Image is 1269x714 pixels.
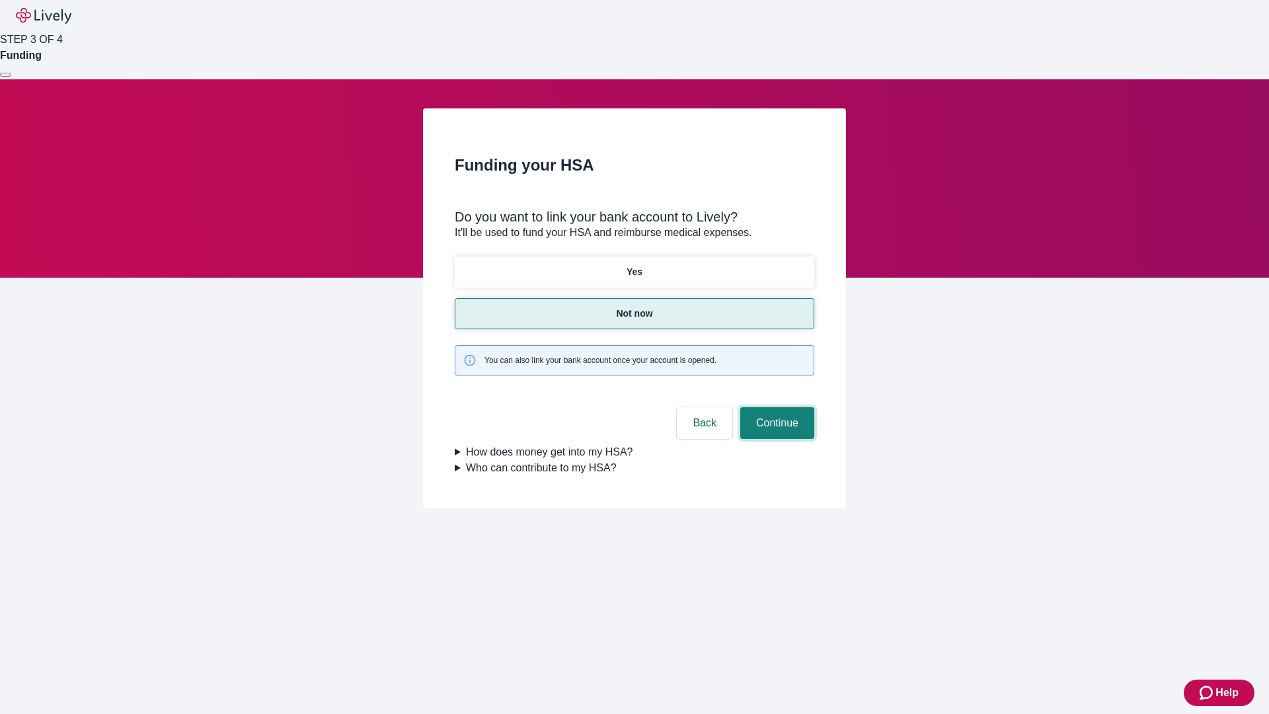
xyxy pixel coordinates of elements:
summary: Who can contribute to my HSA? [455,460,814,476]
button: Not now [455,298,814,329]
p: Yes [627,265,642,279]
button: Back [677,407,732,439]
p: It'll be used to fund your HSA and reimburse medical expenses. [455,225,814,241]
h2: Funding your HSA [455,153,814,177]
summary: How does money get into my HSA? [455,444,814,460]
img: Lively [16,8,71,24]
button: Zendesk support iconHelp [1184,680,1254,706]
button: Yes [455,257,814,288]
span: You can also link your bank account once your account is opened. [484,354,716,366]
span: Help [1215,685,1239,701]
svg: Zendesk support icon [1200,685,1215,701]
p: Not now [616,307,652,321]
div: Do you want to link your bank account to Lively? [455,209,814,225]
button: Continue [740,407,814,439]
